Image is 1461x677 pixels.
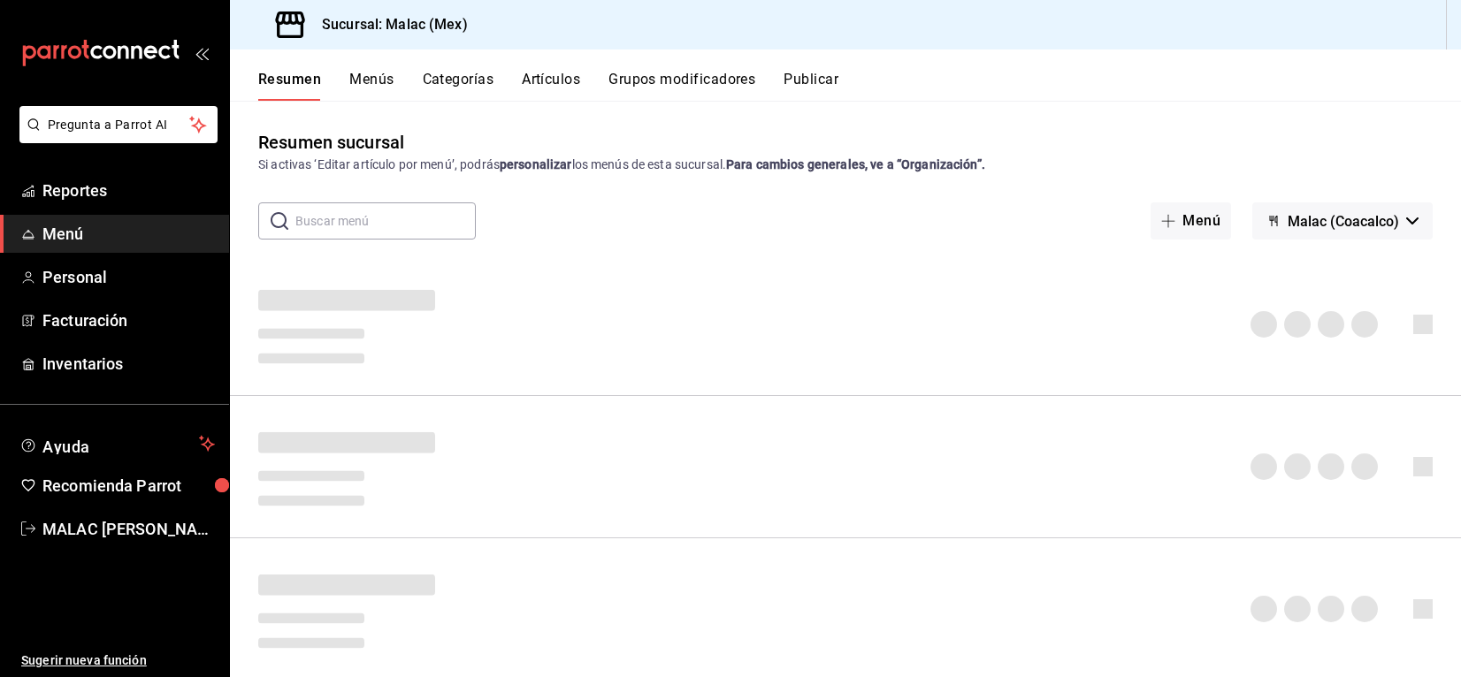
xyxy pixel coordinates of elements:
button: Grupos modificadores [608,71,755,101]
span: Facturación [42,308,215,332]
div: Resumen sucursal [258,129,404,156]
span: Ayuda [42,433,192,454]
button: Categorías [423,71,494,101]
span: Malac (Coacalco) [1288,213,1399,230]
span: MALAC [PERSON_NAME] [42,517,215,541]
div: navigation tabs [258,71,1461,101]
button: Artículos [522,71,580,101]
button: Resumen [258,71,321,101]
span: Pregunta a Parrot AI [48,116,190,134]
button: Menú [1151,202,1231,240]
button: open_drawer_menu [195,46,209,60]
span: Reportes [42,179,215,202]
a: Pregunta a Parrot AI [12,128,218,147]
span: Menú [42,222,215,246]
span: Inventarios [42,352,215,376]
div: Si activas ‘Editar artículo por menú’, podrás los menús de esta sucursal. [258,156,1433,174]
strong: personalizar [500,157,572,171]
button: Menús [349,71,394,101]
h3: Sucursal: Malac (Mex) [308,14,468,35]
input: Buscar menú [295,203,476,239]
strong: Para cambios generales, ve a “Organización”. [726,157,985,171]
span: Personal [42,265,215,289]
button: Publicar [784,71,838,101]
span: Recomienda Parrot [42,474,215,498]
span: Sugerir nueva función [21,651,215,670]
button: Malac (Coacalco) [1252,202,1433,240]
button: Pregunta a Parrot AI [19,106,218,143]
